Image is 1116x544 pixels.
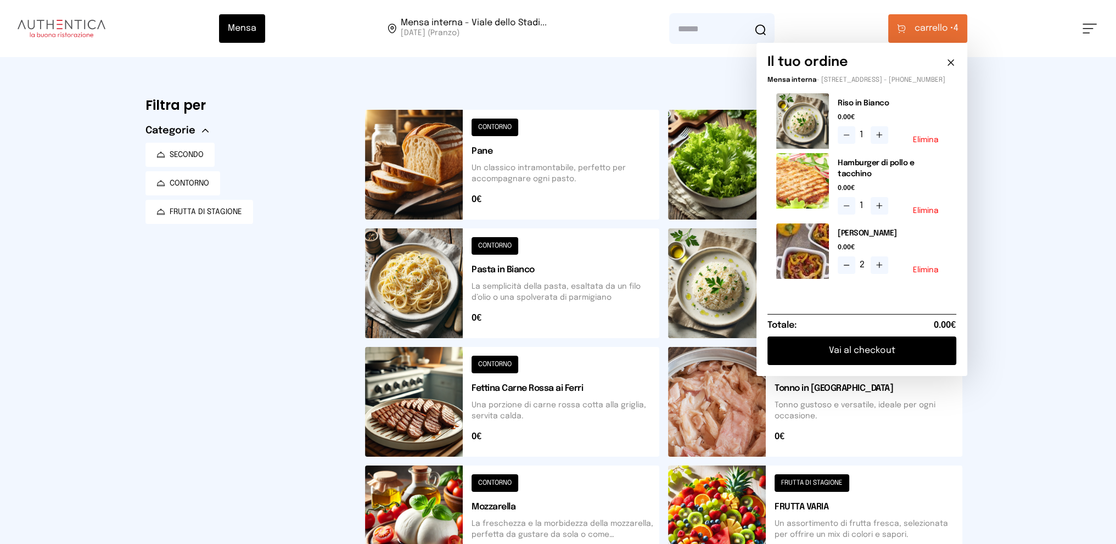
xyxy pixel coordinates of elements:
[401,19,547,38] span: Viale dello Stadio, 77, 05100 Terni TR, Italia
[838,184,947,193] span: 0.00€
[776,153,829,209] img: media
[860,199,866,212] span: 1
[145,123,195,138] span: Categorie
[838,228,947,239] h2: [PERSON_NAME]
[145,97,347,114] h6: Filtra per
[913,136,939,144] button: Elimina
[145,123,209,138] button: Categorie
[838,243,947,252] span: 0.00€
[888,14,967,43] button: carrello •4
[767,77,816,83] span: Mensa interna
[767,319,797,332] h6: Totale:
[913,266,939,274] button: Elimina
[401,27,547,38] span: [DATE] (Pranzo)
[18,20,105,37] img: logo.8f33a47.png
[915,22,958,35] span: 4
[145,200,253,224] button: FRUTTA DI STAGIONE
[145,171,220,195] button: CONTORNO
[767,54,848,71] h6: Il tuo ordine
[219,14,265,43] button: Mensa
[860,128,866,142] span: 1
[776,93,829,149] img: media
[170,178,209,189] span: CONTORNO
[145,143,215,167] button: SECONDO
[767,337,956,365] button: Vai al checkout
[838,158,947,180] h2: Hamburger di pollo e tacchino
[913,207,939,215] button: Elimina
[170,206,242,217] span: FRUTTA DI STAGIONE
[838,98,947,109] h2: Riso in Bianco
[776,223,829,279] img: media
[838,113,947,122] span: 0.00€
[915,22,954,35] span: carrello •
[170,149,204,160] span: SECONDO
[767,76,956,85] p: - [STREET_ADDRESS] - [PHONE_NUMBER]
[860,259,866,272] span: 2
[934,319,956,332] span: 0.00€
